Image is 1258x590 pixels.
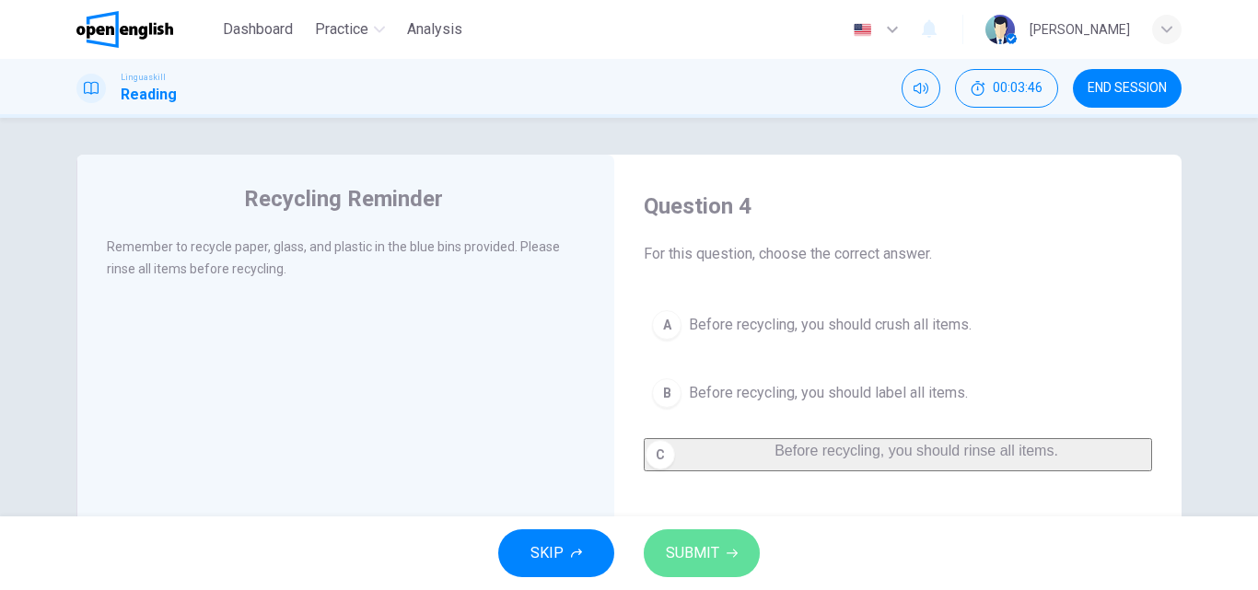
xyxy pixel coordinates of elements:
[644,438,1152,471] button: CBefore recycling, you should rinse all items.
[1030,18,1130,40] div: [PERSON_NAME]
[985,15,1015,44] img: Profile picture
[955,69,1058,108] button: 00:03:46
[955,69,1058,108] div: Hide
[244,184,443,214] h4: Recycling Reminder
[644,191,1152,221] h4: Question 4
[644,529,760,577] button: SUBMIT
[851,23,874,37] img: en
[308,13,392,46] button: Practice
[76,11,173,48] img: OpenEnglish logo
[689,314,972,336] span: Before recycling, you should crush all items.
[993,81,1043,96] span: 00:03:46
[1088,81,1167,96] span: END SESSION
[902,69,940,108] div: Mute
[107,239,560,276] span: Remember to recycle paper, glass, and plastic in the blue bins provided. Please rinse all items b...
[644,243,1152,265] span: For this question, choose the correct answer.
[76,11,215,48] a: OpenEnglish logo
[215,13,300,46] button: Dashboard
[644,370,1152,416] button: BBefore recycling, you should label all items.
[646,440,675,469] div: C
[407,18,462,40] span: Analysis
[121,71,166,84] span: Linguaskill
[652,378,681,408] div: B
[689,382,968,404] span: Before recycling, you should label all items.
[498,529,614,577] button: SKIP
[315,18,368,40] span: Practice
[666,540,719,566] span: SUBMIT
[1073,69,1182,108] button: END SESSION
[400,13,470,46] button: Analysis
[652,310,681,340] div: A
[644,302,1152,348] button: ABefore recycling, you should crush all items.
[530,540,564,566] span: SKIP
[775,443,1058,458] span: Before recycling, you should rinse all items.
[121,84,177,106] h1: Reading
[223,18,293,40] span: Dashboard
